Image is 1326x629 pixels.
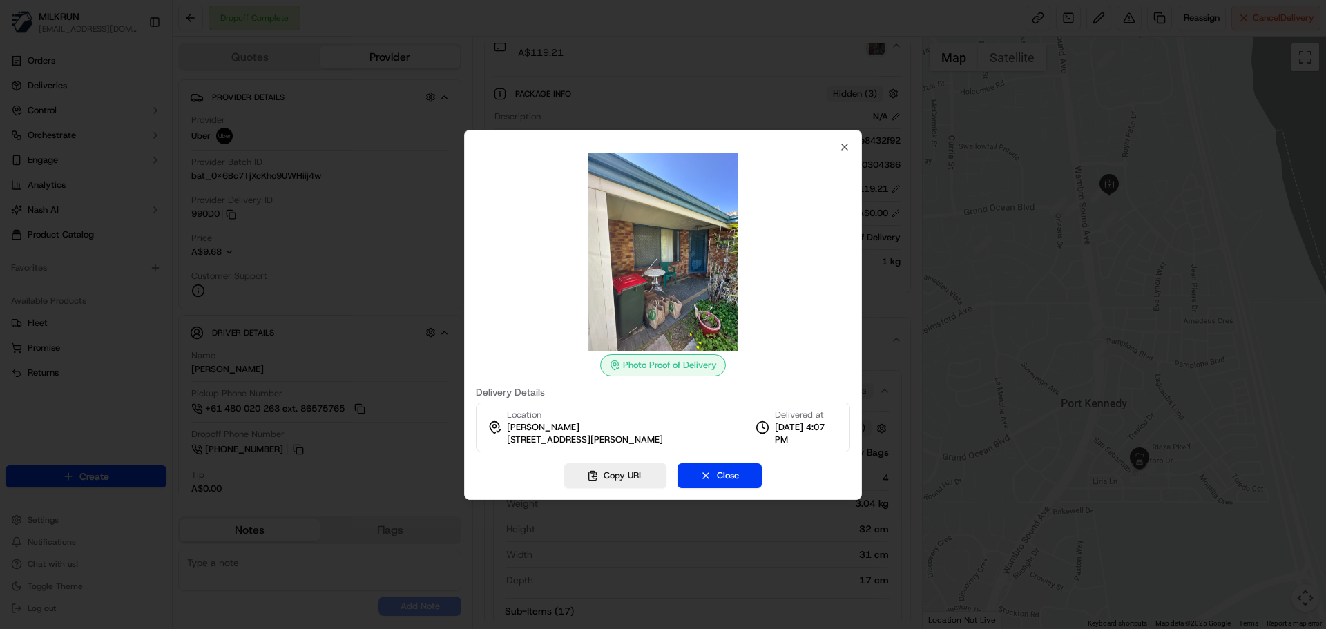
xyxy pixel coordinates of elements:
button: Copy URL [564,463,666,488]
label: Delivery Details [476,387,850,397]
img: photo_proof_of_delivery image [564,153,762,351]
button: Close [678,463,762,488]
div: Photo Proof of Delivery [600,354,726,376]
span: [DATE] 4:07 PM [775,421,838,446]
span: [STREET_ADDRESS][PERSON_NAME] [507,434,663,446]
span: Delivered at [775,409,838,421]
span: Location [507,409,541,421]
span: [PERSON_NAME] [507,421,579,434]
